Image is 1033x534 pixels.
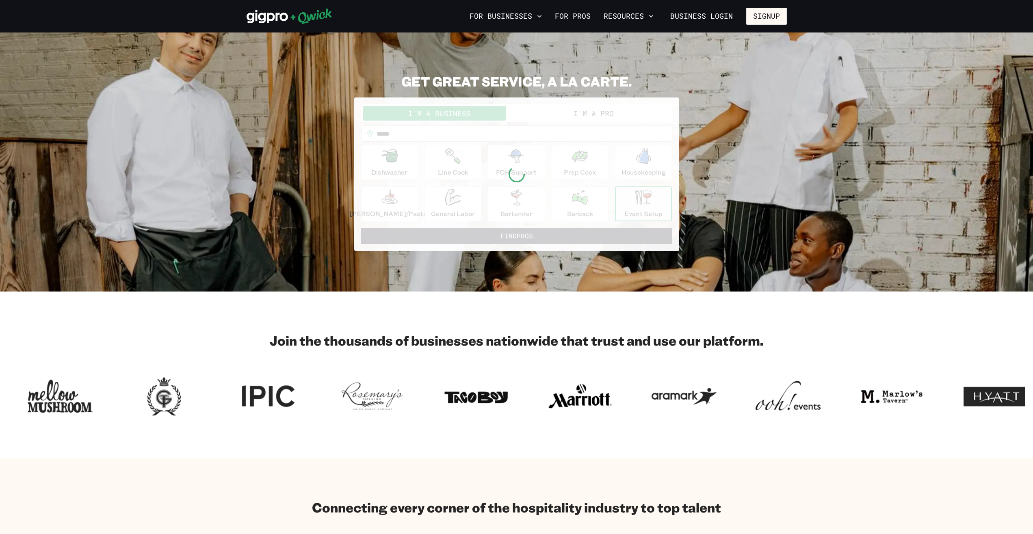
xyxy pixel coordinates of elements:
[466,9,545,23] button: For Businesses
[312,499,721,515] h2: Connecting every corner of the hospitality industry to top talent
[600,9,657,23] button: Resources
[340,374,405,418] img: Logo for Rosemary's Catering
[28,374,93,418] img: Logo for Mellow Mushroom
[756,374,821,418] img: Logo for ooh events
[964,374,1029,418] img: Logo for Hotel Hyatt
[350,209,429,218] p: [PERSON_NAME]/Pastry
[552,9,594,23] a: For Pros
[236,374,301,418] img: Logo for IPIC
[354,73,679,89] h2: GET GREAT SERVICE, A LA CARTE.
[746,8,787,25] button: Signup
[860,374,925,418] img: Logo for Marlow's Tavern
[663,8,740,25] a: Business Login
[652,374,717,418] img: Logo for Aramark
[444,374,509,418] img: Logo for Taco Boy
[247,332,787,348] h2: Join the thousands of businesses nationwide that trust and use our platform.
[548,374,613,418] img: Logo for Marriott
[132,374,197,418] img: Logo for Georgian Terrace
